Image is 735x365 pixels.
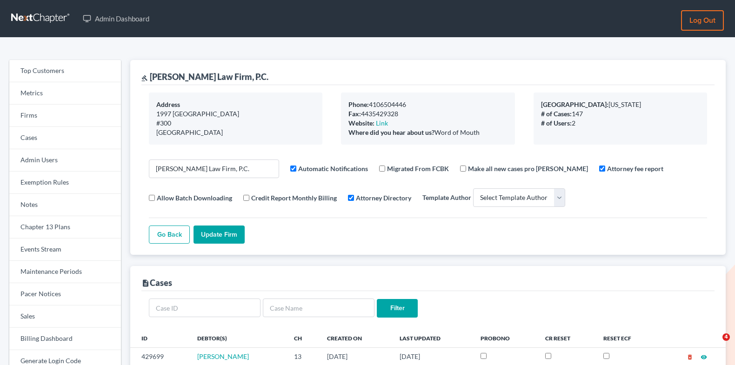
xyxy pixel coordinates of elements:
[348,109,507,119] div: 4435429328
[348,100,369,108] b: Phone:
[541,100,700,109] div: [US_STATE]
[156,100,180,108] b: Address
[538,329,596,347] th: CR Reset
[251,193,337,203] label: Credit Report Monthly Billing
[263,299,374,317] input: Case Name
[9,283,121,305] a: Pacer Notices
[468,164,588,173] label: Make all new cases pro [PERSON_NAME]
[194,226,245,244] input: Update Firm
[376,119,388,127] a: Link
[541,119,700,128] div: 2
[596,329,658,347] th: Reset ECF
[149,299,261,317] input: Case ID
[541,109,700,119] div: 147
[141,71,268,82] div: [PERSON_NAME] Law Firm, P.C.
[722,333,730,341] span: 4
[703,333,726,356] iframe: Intercom live chat
[348,119,374,127] b: Website:
[320,329,392,347] th: Created On
[541,110,572,118] b: # of Cases:
[473,329,537,347] th: ProBono
[701,354,707,360] i: visibility
[387,164,449,173] label: Migrated From FCBK
[156,109,315,119] div: 1997 [GEOGRAPHIC_DATA]
[78,10,154,27] a: Admin Dashboard
[9,328,121,350] a: Billing Dashboard
[392,329,474,347] th: Last Updated
[9,60,121,82] a: Top Customers
[9,149,121,172] a: Admin Users
[190,329,287,347] th: Debtor(s)
[348,128,507,137] div: Word of Mouth
[130,329,190,347] th: ID
[701,352,707,360] a: visibility
[9,305,121,328] a: Sales
[681,10,724,31] a: Log out
[377,299,418,318] input: Filter
[156,119,315,128] div: #300
[9,127,121,149] a: Cases
[9,194,121,216] a: Notes
[141,279,150,287] i: description
[687,354,693,360] i: delete_forever
[348,128,434,136] b: Where did you hear about us?
[9,82,121,105] a: Metrics
[298,164,368,173] label: Automatic Notifications
[687,352,693,360] a: delete_forever
[156,128,315,137] div: [GEOGRAPHIC_DATA]
[348,110,361,118] b: Fax:
[356,193,411,203] label: Attorney Directory
[9,172,121,194] a: Exemption Rules
[197,352,249,360] a: [PERSON_NAME]
[141,75,148,81] i: gavel
[9,216,121,239] a: Chapter 13 Plans
[9,261,121,283] a: Maintenance Periods
[348,100,507,109] div: 4106504446
[9,239,121,261] a: Events Stream
[141,277,172,288] div: Cases
[157,193,232,203] label: Allow Batch Downloading
[607,164,663,173] label: Attorney fee report
[9,105,121,127] a: Firms
[287,329,320,347] th: Ch
[149,226,190,244] a: Go Back
[541,100,608,108] b: [GEOGRAPHIC_DATA]:
[541,119,572,127] b: # of Users:
[422,192,471,202] label: Template Author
